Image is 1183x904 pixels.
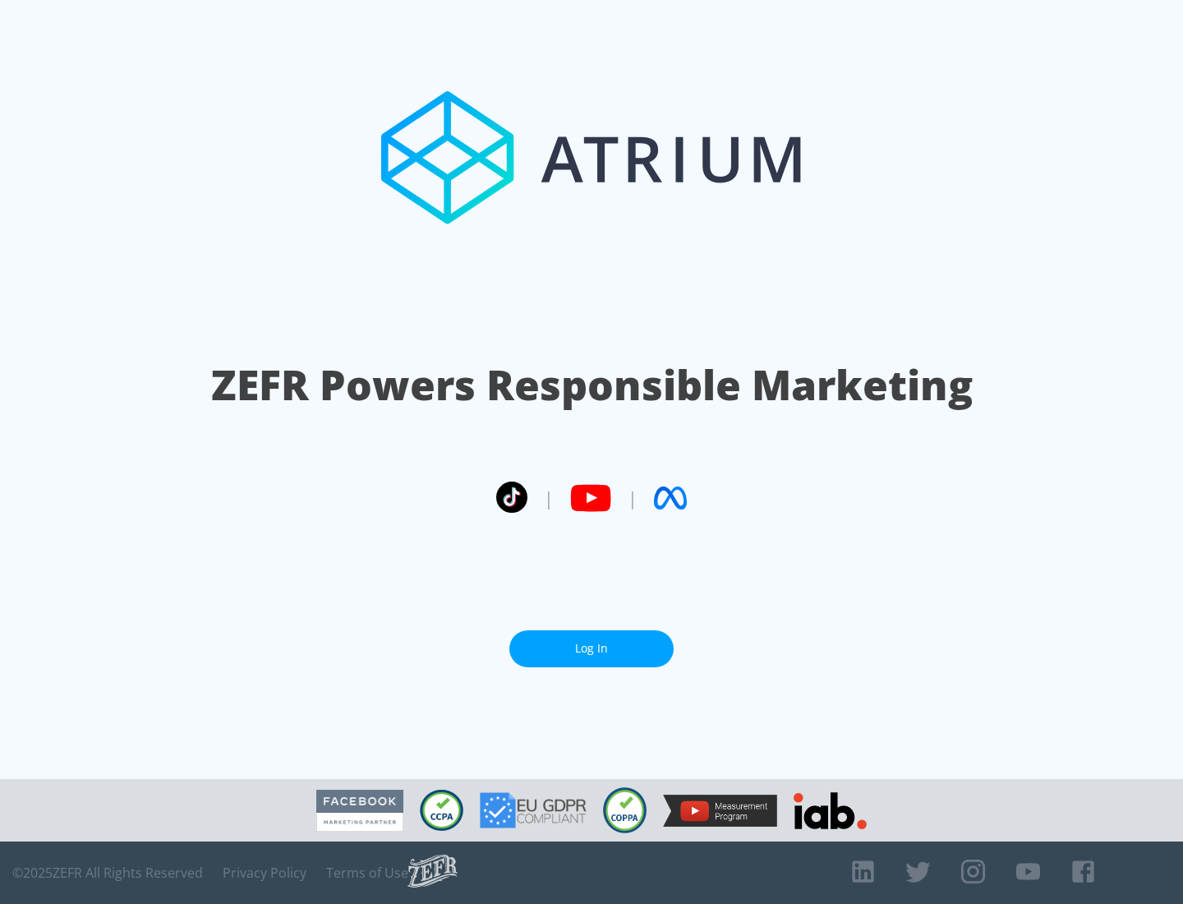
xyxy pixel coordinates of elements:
a: Terms of Use [326,865,408,881]
a: Privacy Policy [223,865,306,881]
img: Facebook Marketing Partner [316,790,403,832]
span: | [544,486,554,510]
img: YouTube Measurement Program [663,795,777,827]
h1: ZEFR Powers Responsible Marketing [211,357,973,413]
img: GDPR Compliant [480,792,587,828]
img: CCPA Compliant [420,790,463,831]
span: | [628,486,638,510]
img: IAB [794,792,867,829]
span: © 2025 ZEFR All Rights Reserved [12,865,203,881]
a: Log In [509,630,674,667]
img: COPPA Compliant [603,787,647,833]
